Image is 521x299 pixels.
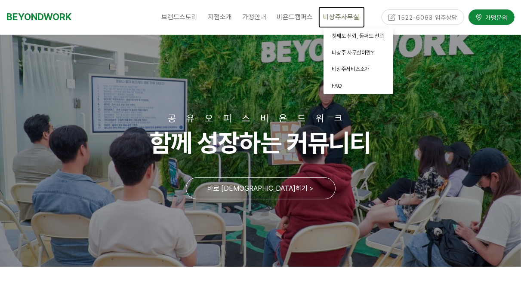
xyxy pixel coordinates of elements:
a: 브랜드스토리 [157,6,203,28]
a: 가맹문의 [469,8,515,23]
span: 가맹안내 [243,13,267,21]
span: 비상주사무실 [324,13,360,21]
span: 비상주서비스소개 [332,66,370,72]
span: FAQ [332,82,342,89]
a: 지점소개 [203,6,237,28]
a: 가맹안내 [237,6,272,28]
a: BEYONDWORK [6,9,71,25]
span: 가맹문의 [483,11,508,20]
span: 지점소개 [208,13,232,21]
span: 첫째도 신뢰, 둘째도 신뢰 [332,33,385,39]
span: 비상주 사무실이란? [332,49,374,56]
a: 비상주서비스소개 [324,61,393,78]
span: 비욘드캠퍼스 [277,13,313,21]
span: 브랜드스토리 [162,13,198,21]
a: 비욘드캠퍼스 [272,6,318,28]
a: 첫째도 신뢰, 둘째도 신뢰 [324,28,393,45]
a: 비상주사무실 [318,6,365,28]
a: FAQ [324,78,393,95]
a: 비상주 사무실이란? [324,45,393,61]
